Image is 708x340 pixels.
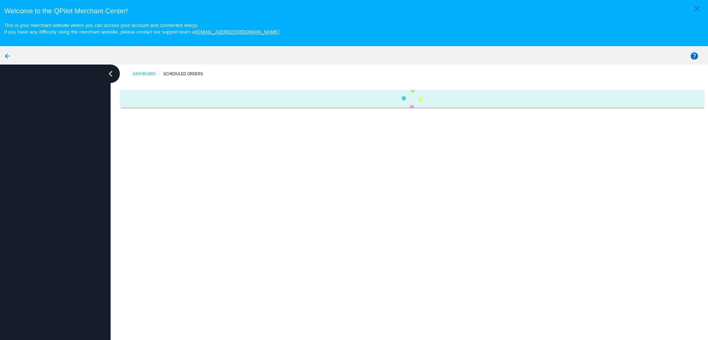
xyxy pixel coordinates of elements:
[4,7,704,15] h3: Welcome to the QPilot Merchant Center!
[196,29,280,35] a: [EMAIL_ADDRESS][DOMAIN_NAME]
[693,4,701,13] mat-icon: close
[105,68,117,80] i: chevron_left
[3,52,12,60] mat-icon: arrow_back
[4,22,279,35] small: This is your merchant website where you can access your account and connected site(s). If you hav...
[163,68,209,80] a: Scheduled Orders
[132,68,163,80] a: Dashboard
[690,52,699,60] mat-icon: help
